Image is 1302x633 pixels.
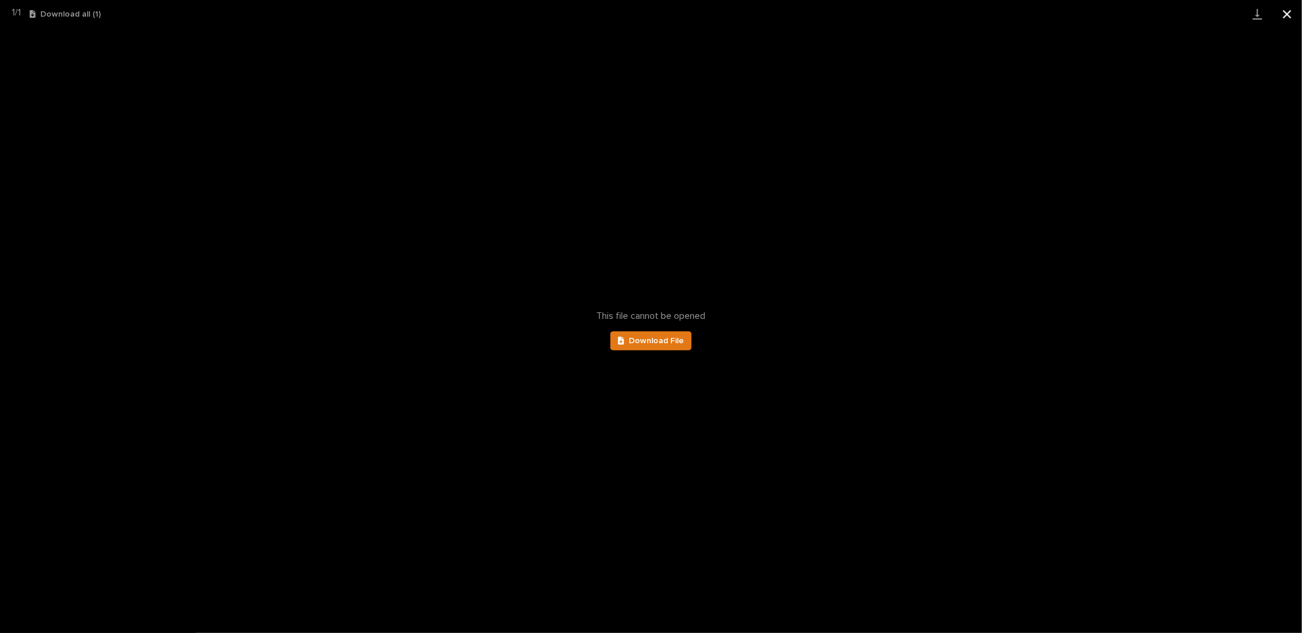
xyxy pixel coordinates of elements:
a: Download File [610,331,692,350]
span: This file cannot be opened [597,311,706,322]
span: Download File [629,337,684,345]
button: Download all (1) [30,10,101,18]
span: 1 [12,8,15,17]
span: 1 [18,8,21,17]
